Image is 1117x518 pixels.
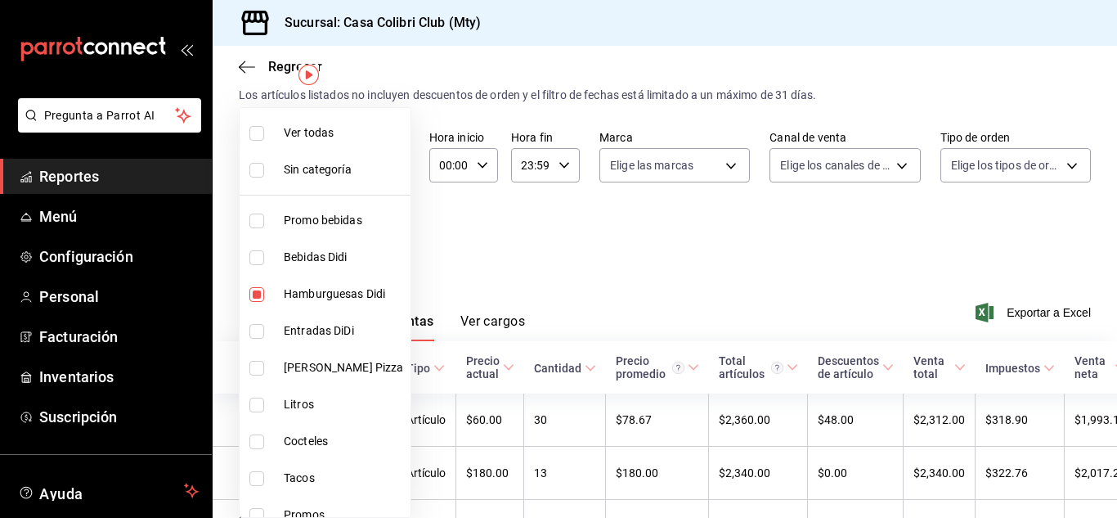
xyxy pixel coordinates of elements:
img: Tooltip marker [298,65,319,85]
span: Litros [284,396,404,413]
span: Bebidas Didi [284,249,404,266]
span: Ver todas [284,124,404,142]
span: Promo bebidas [284,212,404,229]
span: Entradas DiDi [284,322,404,340]
span: [PERSON_NAME] Pizza [284,359,404,376]
span: Cocteles [284,433,404,450]
span: Sin categoría [284,161,404,178]
span: Hamburguesas Didi [284,286,404,303]
span: Tacos [284,470,404,487]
